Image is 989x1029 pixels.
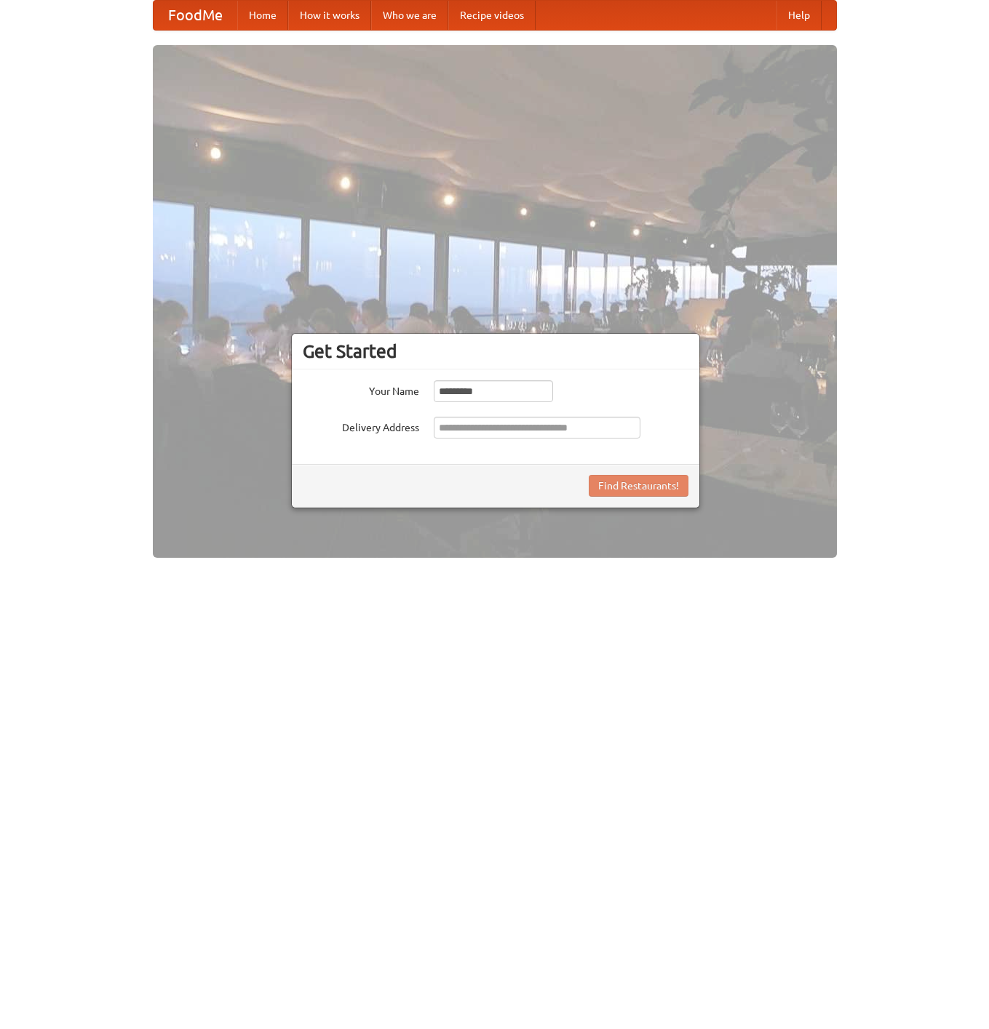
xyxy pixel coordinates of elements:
[589,475,688,497] button: Find Restaurants!
[776,1,822,30] a: Help
[303,417,419,435] label: Delivery Address
[303,340,688,362] h3: Get Started
[288,1,371,30] a: How it works
[448,1,536,30] a: Recipe videos
[371,1,448,30] a: Who we are
[154,1,237,30] a: FoodMe
[237,1,288,30] a: Home
[303,380,419,399] label: Your Name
